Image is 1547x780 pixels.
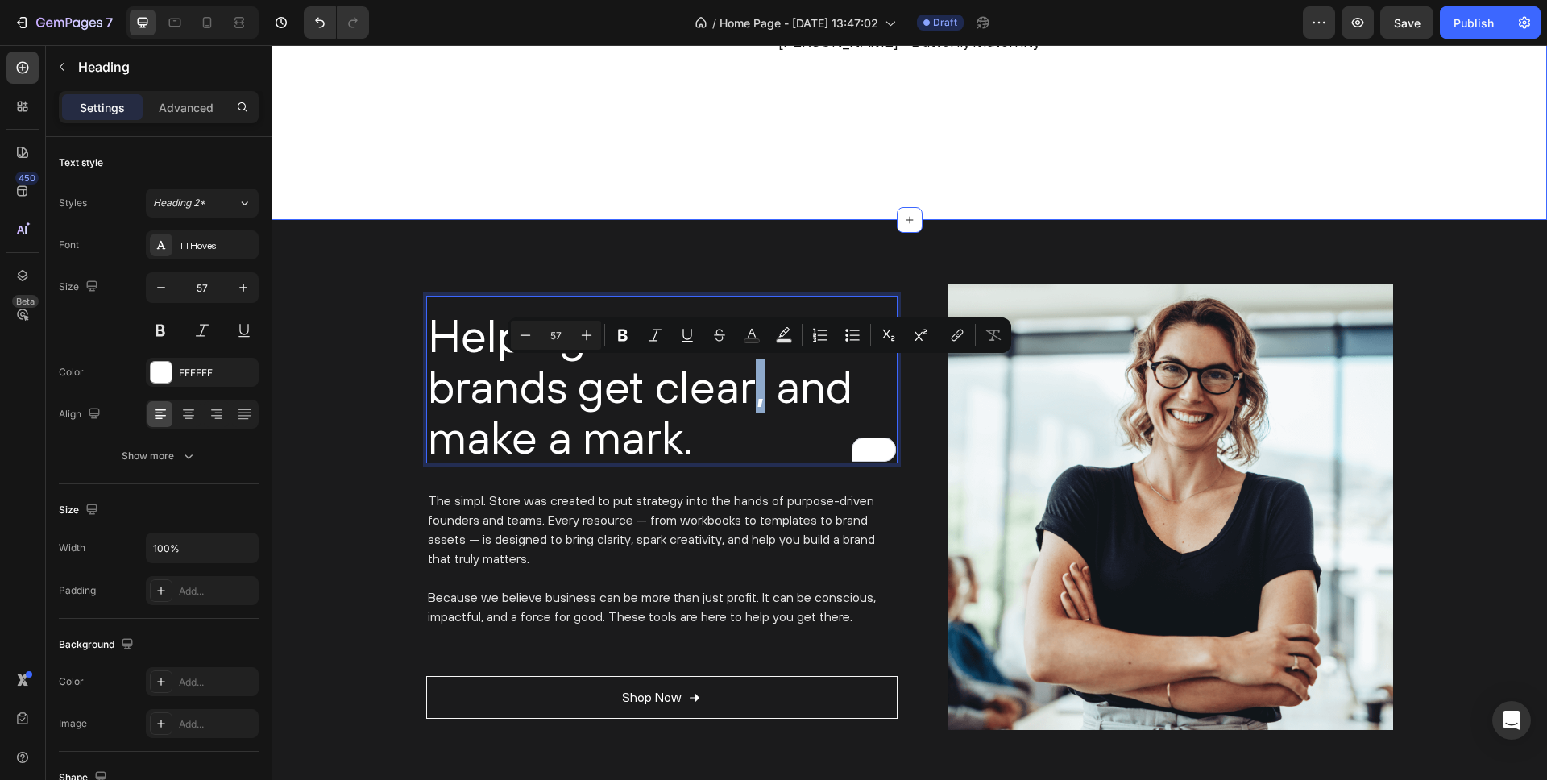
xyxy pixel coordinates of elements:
[61,95,144,106] div: Domain Overview
[59,442,259,471] button: Show more
[6,6,120,39] button: 7
[508,317,1011,353] div: Editor contextual toolbar
[712,15,716,31] span: /
[1454,15,1494,31] div: Publish
[44,93,56,106] img: tab_domain_overview_orange.svg
[178,95,272,106] div: Keywords by Traffic
[720,15,878,31] span: Home Page - [DATE] 13:47:02
[153,196,205,210] span: Heading 2*
[933,15,957,30] span: Draft
[350,641,410,664] p: Shop Now
[42,42,177,55] div: Domain: [DOMAIN_NAME]
[12,295,39,308] div: Beta
[179,675,255,690] div: Add...
[26,26,39,39] img: logo_orange.svg
[159,99,214,116] p: Advanced
[59,156,103,170] div: Text style
[146,189,259,218] button: Heading 2*
[59,500,102,521] div: Size
[179,717,255,732] div: Add...
[59,674,84,689] div: Color
[1492,701,1531,740] div: Open Intercom Messenger
[59,404,104,425] div: Align
[147,533,258,562] input: Auto
[122,448,197,464] div: Show more
[272,45,1547,780] iframe: To enrich screen reader interactions, please activate Accessibility in Grammarly extension settings
[59,541,85,555] div: Width
[59,238,79,252] div: Font
[59,716,87,731] div: Image
[1394,16,1421,30] span: Save
[59,365,84,380] div: Color
[1440,6,1508,39] button: Publish
[304,6,369,39] div: Undo/Redo
[106,13,113,32] p: 7
[15,172,39,185] div: 450
[26,42,39,55] img: website_grey.svg
[59,196,87,210] div: Styles
[59,634,137,656] div: Background
[78,57,252,77] p: Heading
[45,26,79,39] div: v 4.0.25
[179,366,255,380] div: FFFFFF
[676,239,1122,685] img: gempages_580880049272521299-d3ce7360-e38f-49e0-a92d-c044061751cb.png
[179,239,255,253] div: TTHoves
[80,99,125,116] p: Settings
[59,276,102,298] div: Size
[179,584,255,599] div: Add...
[59,583,96,598] div: Padding
[160,93,173,106] img: tab_keywords_by_traffic_grey.svg
[1380,6,1433,39] button: Save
